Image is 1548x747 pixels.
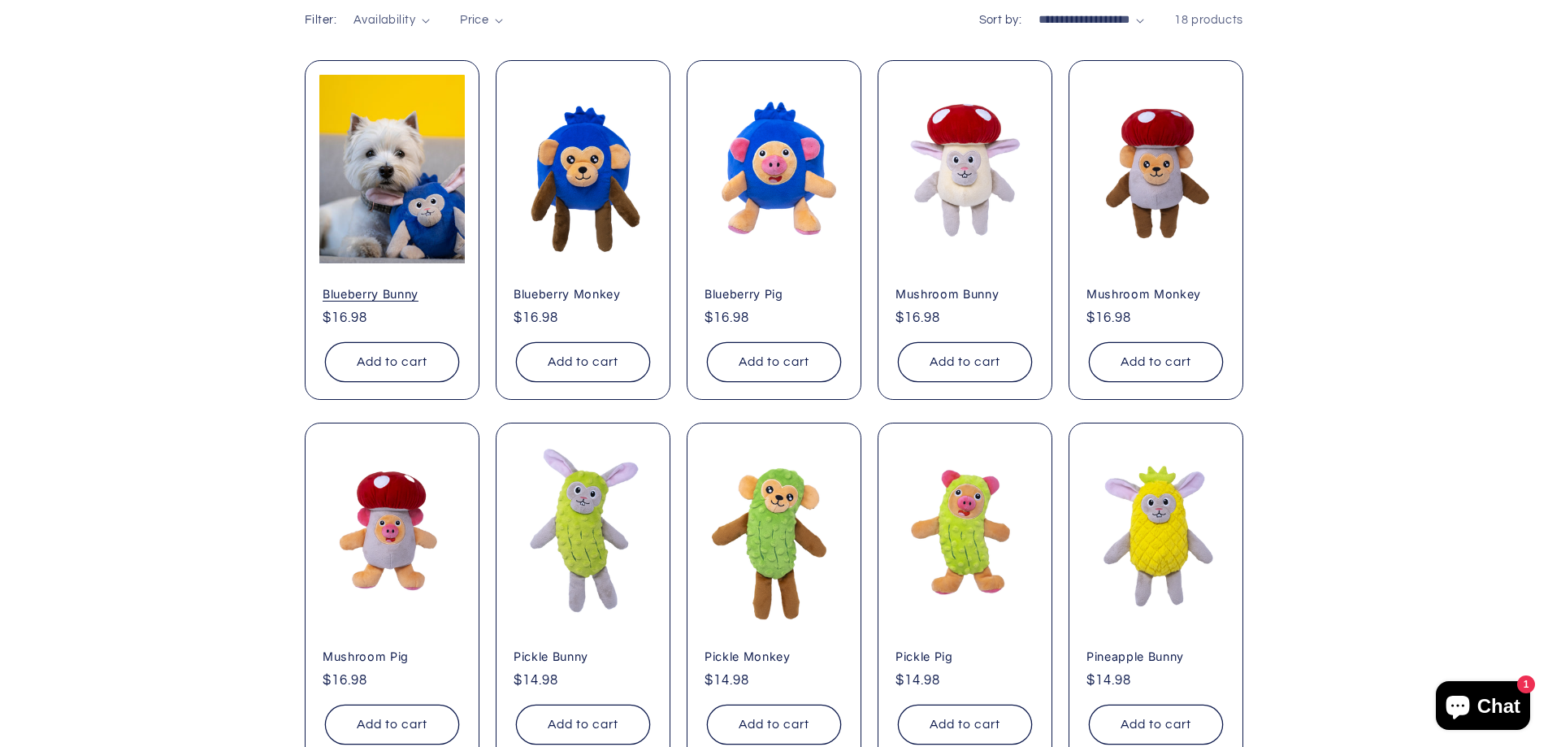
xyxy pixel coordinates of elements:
[325,342,459,382] button: Add to cart
[895,287,1034,302] a: Mushroom Bunny
[305,11,336,29] h2: Filter:
[1086,287,1225,302] a: Mushroom Monkey
[516,342,650,382] button: Add to cart
[1089,705,1223,745] button: Add to cart
[514,287,653,302] a: Blueberry Monkey
[353,11,430,29] summary: Availability (0 selected)
[514,649,653,664] a: Pickle Bunny
[898,705,1032,745] button: Add to cart
[979,14,1021,26] label: Sort by:
[707,342,841,382] button: Add to cart
[516,705,650,745] button: Add to cart
[1086,649,1225,664] a: Pineapple Bunny
[1089,342,1223,382] button: Add to cart
[705,649,843,664] a: Pickle Monkey
[353,14,415,26] span: Availability
[323,649,462,664] a: Mushroom Pig
[1431,681,1535,734] inbox-online-store-chat: Shopify online store chat
[323,287,462,302] a: Blueberry Bunny
[460,14,488,26] span: Price
[1174,14,1243,26] span: 18 products
[895,649,1034,664] a: Pickle Pig
[898,342,1032,382] button: Add to cart
[707,705,841,745] button: Add to cart
[460,11,503,29] summary: Price
[705,287,843,302] a: Blueberry Pig
[325,705,459,745] button: Add to cart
